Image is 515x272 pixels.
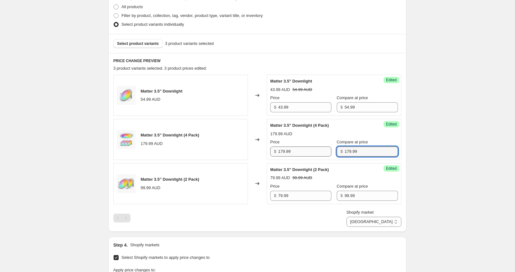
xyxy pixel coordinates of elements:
[341,149,343,154] span: $
[346,210,374,215] span: Shopify market
[274,193,276,198] span: $
[292,175,312,181] strike: 99.99 AUD
[117,174,136,193] img: 1-recessed-downlight-anz-35in-2pk-desktop_2x_04f60a6d-8c6a-47ee-9885-aefdcbfb091a_80x.jpg
[113,58,401,63] h6: PRICE CHANGE PREVIEW
[270,95,280,100] span: Price
[141,185,160,191] div: 99.99 AUD
[270,140,280,144] span: Price
[337,95,368,100] span: Compare at price
[117,86,136,105] img: 1-recessed-downlight-anz-35in-desktop_2x_40a3b1a6-5541-4549-90c5-b627530ef874_80x.jpg
[337,140,368,144] span: Compare at price
[141,133,199,137] span: Matter 3.5" Downlight (4 Pack)
[113,66,207,71] span: 3 product variants selected. 3 product prices edited:
[386,122,397,127] span: Edited
[121,22,184,27] span: Select product variants individually
[270,87,290,93] div: 43.99 AUD
[274,105,276,109] span: $
[292,87,312,93] strike: 54.99 AUD
[117,130,136,149] img: 1-recessed-downlight-anz-35in-4pk-desktop_2x_219334cd-e973-4ec7-87e5-178d47837afd_80x.jpg
[270,131,292,137] div: 179.99 AUD
[341,105,343,109] span: $
[341,193,343,198] span: $
[337,184,368,189] span: Compare at price
[141,89,182,93] span: Matter 3.5" Downlight
[141,177,199,182] span: Matter 3.5" Downlight (2 Pack)
[270,79,312,83] span: Matter 3.5" Downlight
[121,255,210,260] span: Select Shopify markets to apply price changes to
[130,242,159,248] p: Shopify markets
[270,123,329,128] span: Matter 3.5" Downlight (4 Pack)
[165,40,214,47] span: 3 product variants selected
[113,39,163,48] button: Select product variants
[270,175,290,181] div: 79.99 AUD
[113,242,128,248] h2: Step 4.
[113,214,131,222] nav: Pagination
[121,13,263,18] span: Filter by product, collection, tag, vendor, product type, variant title, or inventory
[274,149,276,154] span: $
[386,166,397,171] span: Edited
[141,96,160,103] div: 54.99 AUD
[117,41,159,46] span: Select product variants
[270,184,280,189] span: Price
[270,167,329,172] span: Matter 3.5" Downlight (2 Pack)
[141,141,163,147] div: 179.99 AUD
[121,4,143,9] span: All products
[386,77,397,83] span: Edited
